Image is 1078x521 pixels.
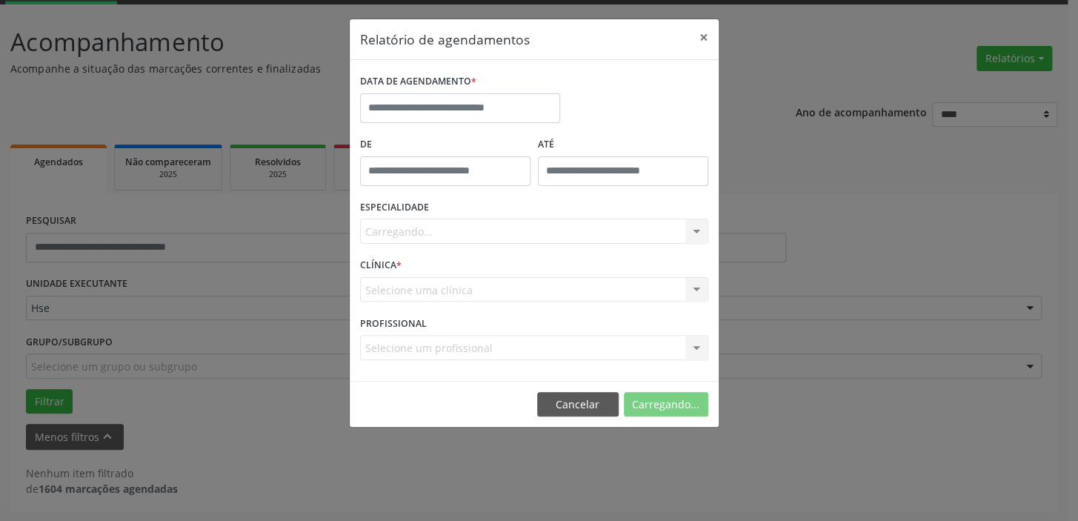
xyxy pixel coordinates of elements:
[360,196,429,219] label: ESPECIALIDADE
[360,133,530,156] label: De
[624,392,708,417] button: Carregando...
[689,19,719,56] button: Close
[360,312,427,335] label: PROFISSIONAL
[360,30,530,49] h5: Relatório de agendamentos
[360,70,476,93] label: DATA DE AGENDAMENTO
[537,392,619,417] button: Cancelar
[360,254,402,277] label: CLÍNICA
[538,133,708,156] label: ATÉ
